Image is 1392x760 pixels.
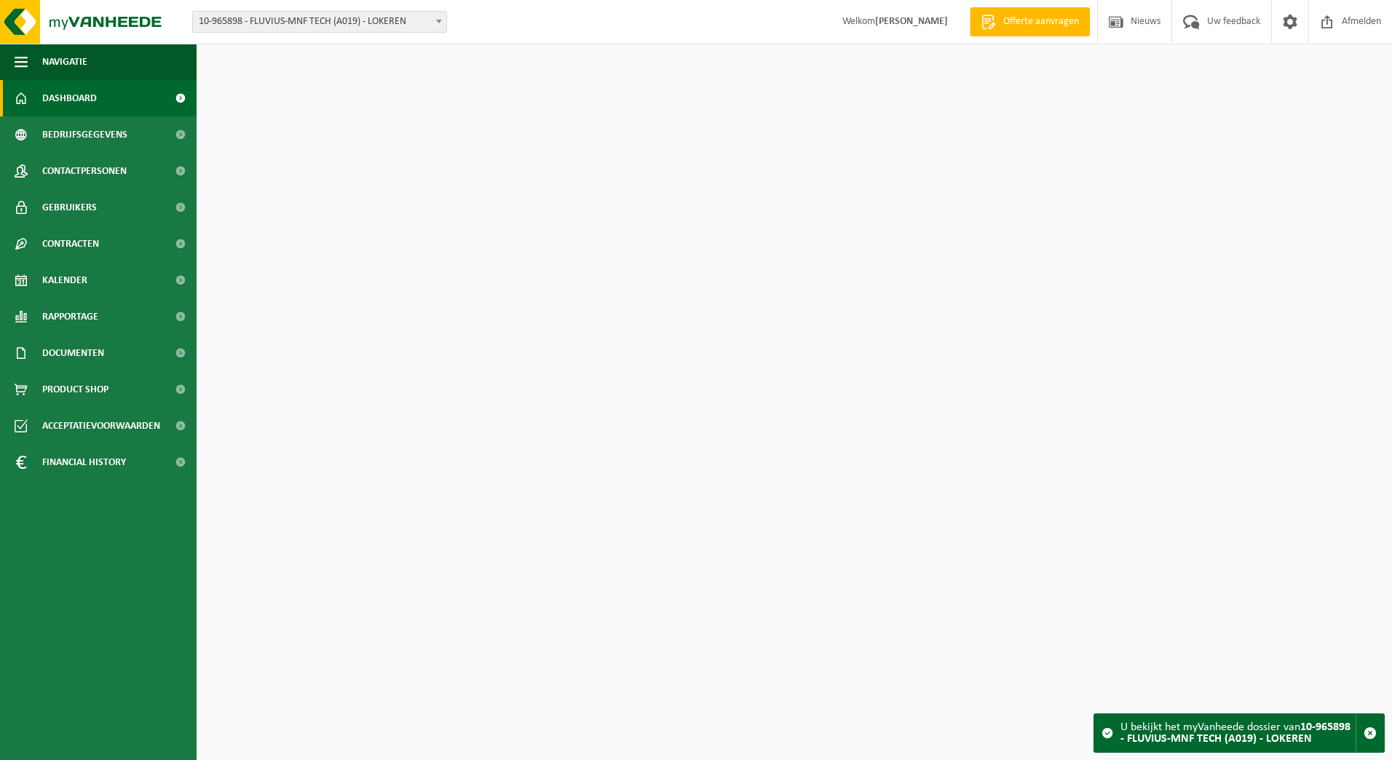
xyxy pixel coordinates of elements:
strong: [PERSON_NAME] [875,16,948,27]
span: Navigatie [42,44,87,80]
strong: 10-965898 - FLUVIUS-MNF TECH (A019) - LOKEREN [1120,721,1351,745]
span: Gebruikers [42,189,97,226]
span: Offerte aanvragen [1000,15,1083,29]
span: Contactpersonen [42,153,127,189]
a: Offerte aanvragen [970,7,1090,36]
span: Contracten [42,226,99,262]
span: Kalender [42,262,87,298]
span: Documenten [42,335,104,371]
span: Rapportage [42,298,98,335]
span: Financial History [42,444,126,480]
span: Product Shop [42,371,108,408]
span: 10-965898 - FLUVIUS-MNF TECH (A019) - LOKEREN [192,11,447,33]
span: Acceptatievoorwaarden [42,408,160,444]
span: 10-965898 - FLUVIUS-MNF TECH (A019) - LOKEREN [193,12,446,32]
div: U bekijkt het myVanheede dossier van [1120,714,1356,752]
span: Dashboard [42,80,97,116]
span: Bedrijfsgegevens [42,116,127,153]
